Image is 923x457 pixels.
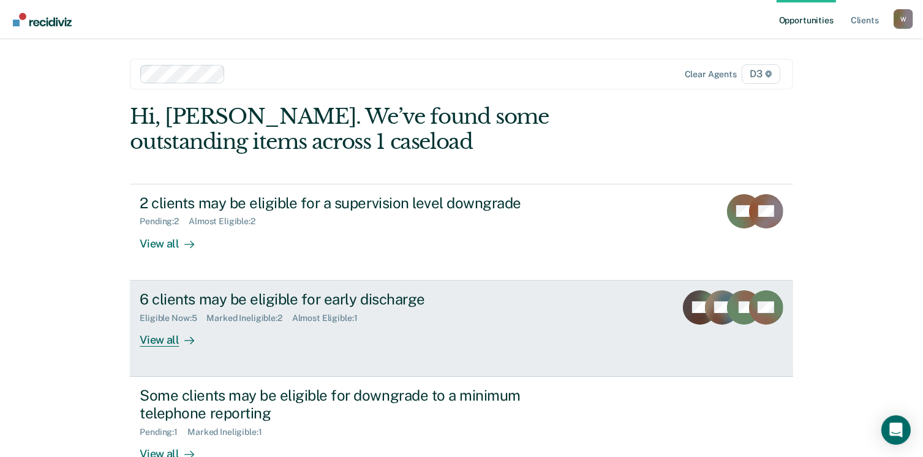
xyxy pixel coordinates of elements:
button: Profile dropdown button [894,9,913,29]
div: W [894,9,913,29]
div: Eligible Now : 5 [140,313,206,323]
a: 6 clients may be eligible for early dischargeEligible Now:5Marked Ineligible:2Almost Eligible:1Vi... [130,281,793,377]
img: Recidiviz [13,13,72,26]
div: Clear agents [685,69,737,80]
div: Open Intercom Messenger [881,415,911,445]
div: Almost Eligible : 1 [292,313,367,323]
div: View all [140,323,208,347]
div: Pending : 1 [140,427,187,437]
div: Some clients may be eligible for downgrade to a minimum telephone reporting [140,387,570,422]
a: 2 clients may be eligible for a supervision level downgradePending:2Almost Eligible:2View all [130,184,793,281]
div: Almost Eligible : 2 [189,216,265,227]
div: Hi, [PERSON_NAME]. We’ve found some outstanding items across 1 caseload [130,104,660,154]
div: 2 clients may be eligible for a supervision level downgrade [140,194,570,212]
div: View all [140,227,208,251]
div: Marked Ineligible : 2 [206,313,292,323]
div: Marked Ineligible : 1 [187,427,271,437]
span: D3 [742,64,780,84]
div: 6 clients may be eligible for early discharge [140,290,570,308]
div: Pending : 2 [140,216,189,227]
